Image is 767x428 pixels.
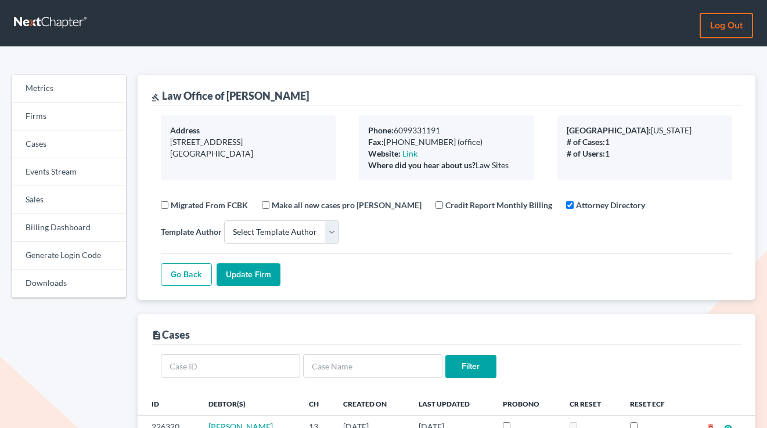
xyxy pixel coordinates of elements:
b: Fax: [368,137,384,147]
th: Debtor(s) [199,392,300,415]
b: # of Users: [567,148,605,158]
i: gavel [152,93,160,101]
div: Law Sites [368,159,524,171]
th: ProBono [494,392,560,415]
label: Credit Report Monthly Billing [445,199,552,211]
div: 1 [567,136,723,148]
div: [US_STATE] [567,125,723,136]
div: Cases [152,328,190,342]
b: [GEOGRAPHIC_DATA]: [567,125,651,135]
div: Law Office of [PERSON_NAME] [152,89,309,103]
th: Ch [300,392,334,415]
a: Go Back [161,263,212,286]
input: Update Firm [217,263,280,286]
th: Created On [334,392,409,415]
label: Make all new cases pro [PERSON_NAME] [272,199,422,211]
div: [PHONE_NUMBER] (office) [368,136,524,148]
a: Events Stream [12,158,126,186]
input: Filter [445,355,496,378]
b: Where did you hear about us? [368,160,476,170]
label: Template Author [161,226,222,238]
input: Case Name [303,354,442,378]
a: Generate Login Code [12,242,126,270]
th: CR Reset [560,392,621,415]
a: Billing Dashboard [12,214,126,242]
a: Log out [700,13,753,38]
a: Cases [12,130,126,158]
b: Address [170,125,200,135]
a: Sales [12,186,126,214]
a: Metrics [12,75,126,103]
th: Last Updated [409,392,494,415]
b: # of Cases: [567,137,605,147]
label: Migrated From FCBK [171,199,248,211]
b: Website: [368,148,401,158]
a: Downloads [12,270,126,298]
div: 1 [567,148,723,159]
div: 6099331191 [368,125,524,136]
a: Firms [12,103,126,130]
b: Phone: [368,125,394,135]
a: Link [402,148,417,158]
th: ID [138,392,199,415]
i: description [152,330,162,340]
th: Reset ECF [621,392,685,415]
div: [GEOGRAPHIC_DATA] [170,148,326,159]
label: Attorney Directory [576,199,645,211]
div: [STREET_ADDRESS] [170,136,326,148]
input: Case ID [161,354,300,378]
